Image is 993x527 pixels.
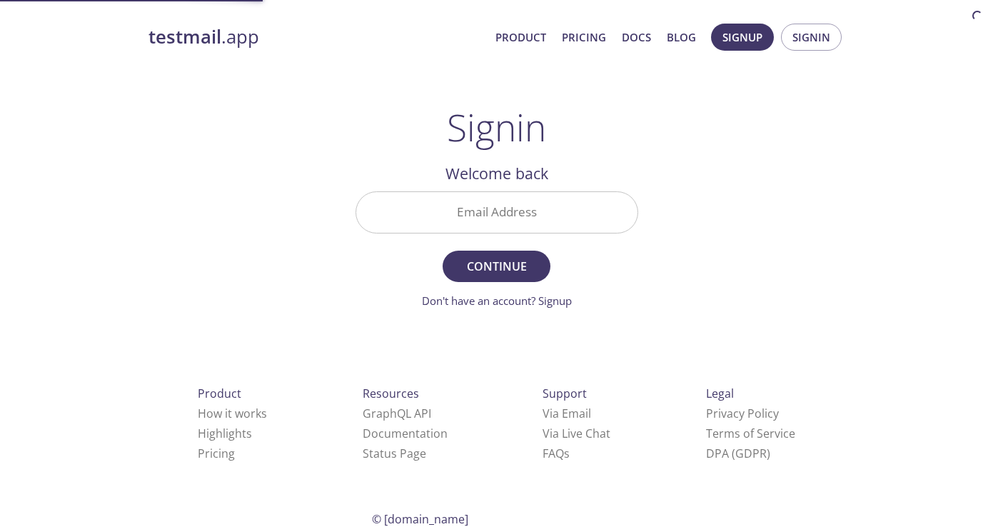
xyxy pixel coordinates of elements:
[706,426,795,441] a: Terms of Service
[198,426,252,441] a: Highlights
[447,106,546,149] h1: Signin
[706,446,770,461] a: DPA (GDPR)
[363,446,426,461] a: Status Page
[562,28,606,46] a: Pricing
[706,406,779,421] a: Privacy Policy
[363,406,431,421] a: GraphQL API
[458,256,534,276] span: Continue
[198,446,235,461] a: Pricing
[667,28,696,46] a: Blog
[495,28,546,46] a: Product
[622,28,651,46] a: Docs
[543,446,570,461] a: FAQ
[543,426,610,441] a: Via Live Chat
[372,511,468,527] span: © [DOMAIN_NAME]
[148,24,221,49] strong: testmail
[543,386,587,401] span: Support
[148,25,484,49] a: testmail.app
[781,24,842,51] button: Signin
[356,161,638,186] h2: Welcome back
[422,293,572,308] a: Don't have an account? Signup
[711,24,774,51] button: Signup
[198,386,241,401] span: Product
[543,406,591,421] a: Via Email
[792,28,830,46] span: Signin
[706,386,734,401] span: Legal
[443,251,550,282] button: Continue
[722,28,762,46] span: Signup
[564,446,570,461] span: s
[363,426,448,441] a: Documentation
[198,406,267,421] a: How it works
[363,386,419,401] span: Resources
